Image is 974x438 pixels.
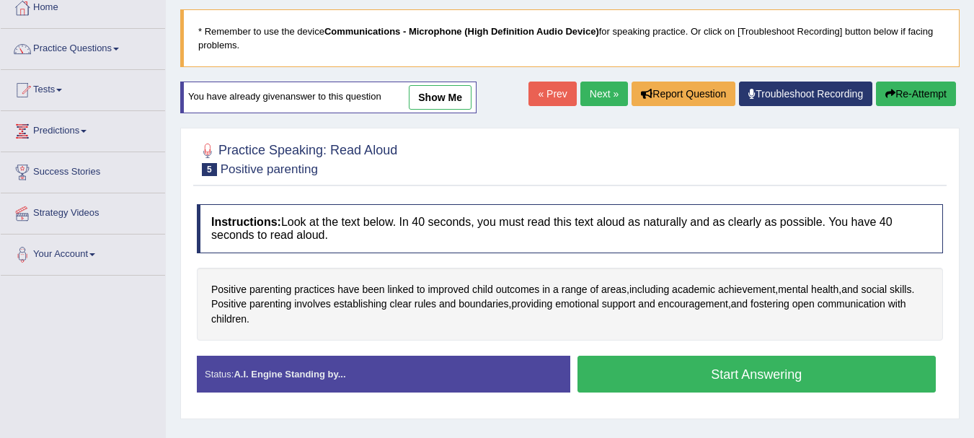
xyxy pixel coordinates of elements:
span: Click to see word definition [459,297,508,312]
span: Click to see word definition [602,297,636,312]
a: « Prev [528,82,576,106]
span: Click to see word definition [731,297,748,312]
span: Click to see word definition [211,312,247,327]
span: Click to see word definition [818,297,885,312]
span: Click to see word definition [496,282,540,297]
span: Click to see word definition [211,297,247,312]
span: Click to see word definition [439,297,456,312]
span: Click to see word definition [861,282,887,297]
strong: A.I. Engine Standing by... [234,369,345,380]
span: Click to see word definition [294,297,331,312]
a: Predictions [1,111,165,147]
span: Click to see word definition [590,282,598,297]
span: Click to see word definition [511,297,552,312]
a: Strategy Videos [1,193,165,229]
a: Success Stories [1,152,165,188]
span: Click to see word definition [562,282,588,297]
span: Click to see word definition [890,282,911,297]
span: Click to see word definition [415,297,436,312]
button: Re-Attempt [876,82,956,106]
span: Click to see word definition [555,297,599,312]
span: Click to see word definition [658,297,728,312]
div: , , , . , , . [197,268,943,341]
span: Click to see word definition [387,282,414,297]
button: Start Answering [577,356,937,393]
a: Practice Questions [1,29,165,65]
span: Click to see word definition [249,297,291,312]
span: Click to see word definition [638,297,655,312]
span: Click to see word definition [751,297,789,312]
span: Click to see word definition [841,282,858,297]
h2: Practice Speaking: Read Aloud [197,140,397,176]
span: Click to see word definition [362,282,384,297]
span: Click to see word definition [334,297,387,312]
a: show me [409,85,471,110]
span: 5 [202,163,217,176]
span: Click to see word definition [553,282,559,297]
span: Click to see word definition [249,282,291,297]
span: Click to see word definition [337,282,359,297]
span: Click to see word definition [718,282,775,297]
span: Click to see word definition [472,282,493,297]
a: Your Account [1,235,165,271]
span: Click to see word definition [390,297,412,312]
a: Troubleshoot Recording [739,82,872,106]
span: Click to see word definition [629,282,669,297]
span: Click to see word definition [601,282,627,297]
blockquote: * Remember to use the device for speaking practice. Or click on [Troubleshoot Recording] button b... [180,9,960,67]
div: Status: [197,356,570,393]
span: Click to see word definition [417,282,425,297]
span: Click to see word definition [888,297,906,312]
a: Next » [580,82,628,106]
span: Click to see word definition [811,282,838,297]
span: Click to see word definition [792,297,815,312]
b: Instructions: [211,216,281,228]
span: Click to see word definition [672,282,715,297]
h4: Look at the text below. In 40 seconds, you must read this text aloud as naturally and as clearly ... [197,204,943,253]
span: Click to see word definition [542,282,550,297]
span: Click to see word definition [211,282,247,297]
div: You have already given answer to this question [180,82,477,113]
b: Communications - Microphone (High Definition Audio Device) [324,26,599,37]
span: Click to see word definition [294,282,335,297]
span: Click to see word definition [428,282,469,297]
span: Click to see word definition [778,282,808,297]
small: Positive parenting [221,162,318,176]
button: Report Question [632,82,735,106]
a: Tests [1,70,165,106]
